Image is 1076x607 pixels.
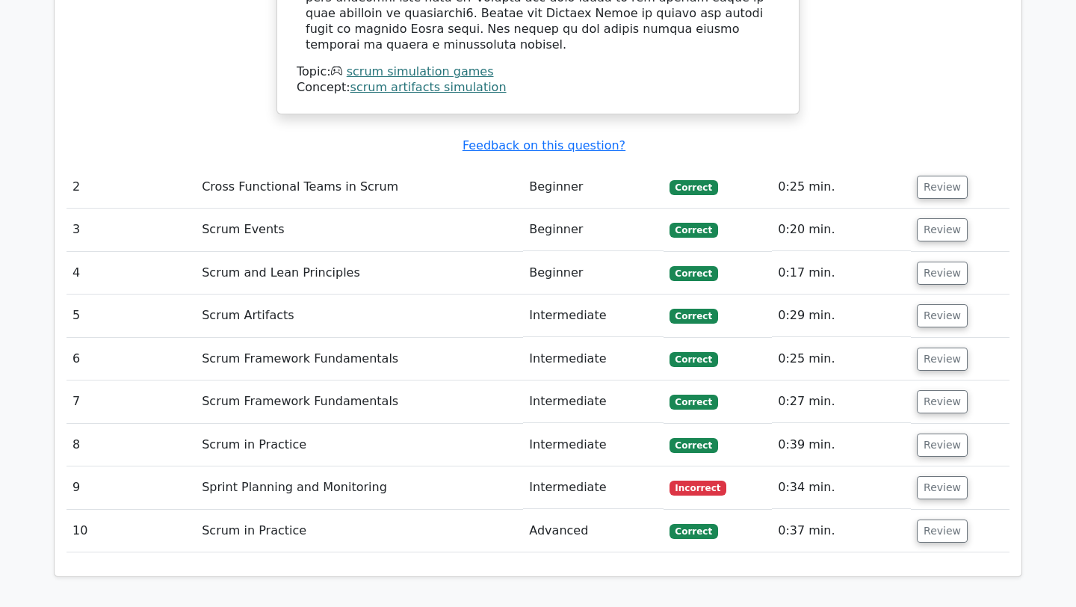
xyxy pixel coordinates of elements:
[196,166,523,209] td: Cross Functional Teams in Scrum
[670,481,727,496] span: Incorrect
[67,252,196,295] td: 4
[523,338,663,380] td: Intermediate
[347,64,494,78] a: scrum simulation games
[196,252,523,295] td: Scrum and Lean Principles
[917,262,968,285] button: Review
[917,218,968,241] button: Review
[196,466,523,509] td: Sprint Planning and Monitoring
[772,295,911,337] td: 0:29 min.
[523,166,663,209] td: Beginner
[917,390,968,413] button: Review
[297,64,779,80] div: Topic:
[196,424,523,466] td: Scrum in Practice
[196,338,523,380] td: Scrum Framework Fundamentals
[670,352,718,367] span: Correct
[67,295,196,337] td: 5
[523,252,663,295] td: Beginner
[772,338,911,380] td: 0:25 min.
[523,510,663,552] td: Advanced
[523,209,663,251] td: Beginner
[297,80,779,96] div: Concept:
[523,466,663,509] td: Intermediate
[670,180,718,195] span: Correct
[523,424,663,466] td: Intermediate
[772,466,911,509] td: 0:34 min.
[67,338,196,380] td: 6
[917,476,968,499] button: Review
[772,424,911,466] td: 0:39 min.
[772,209,911,251] td: 0:20 min.
[523,380,663,423] td: Intermediate
[917,304,968,327] button: Review
[67,466,196,509] td: 9
[196,209,523,251] td: Scrum Events
[670,266,718,281] span: Correct
[196,380,523,423] td: Scrum Framework Fundamentals
[463,138,625,152] a: Feedback on this question?
[917,434,968,457] button: Review
[67,166,196,209] td: 2
[67,424,196,466] td: 8
[670,395,718,410] span: Correct
[670,524,718,539] span: Correct
[917,348,968,371] button: Review
[772,166,911,209] td: 0:25 min.
[917,176,968,199] button: Review
[196,295,523,337] td: Scrum Artifacts
[523,295,663,337] td: Intermediate
[670,223,718,238] span: Correct
[670,309,718,324] span: Correct
[772,380,911,423] td: 0:27 min.
[67,380,196,423] td: 7
[772,252,911,295] td: 0:17 min.
[67,209,196,251] td: 3
[196,510,523,552] td: Scrum in Practice
[67,510,196,552] td: 10
[917,520,968,543] button: Review
[670,438,718,453] span: Correct
[772,510,911,552] td: 0:37 min.
[350,80,507,94] a: scrum artifacts simulation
